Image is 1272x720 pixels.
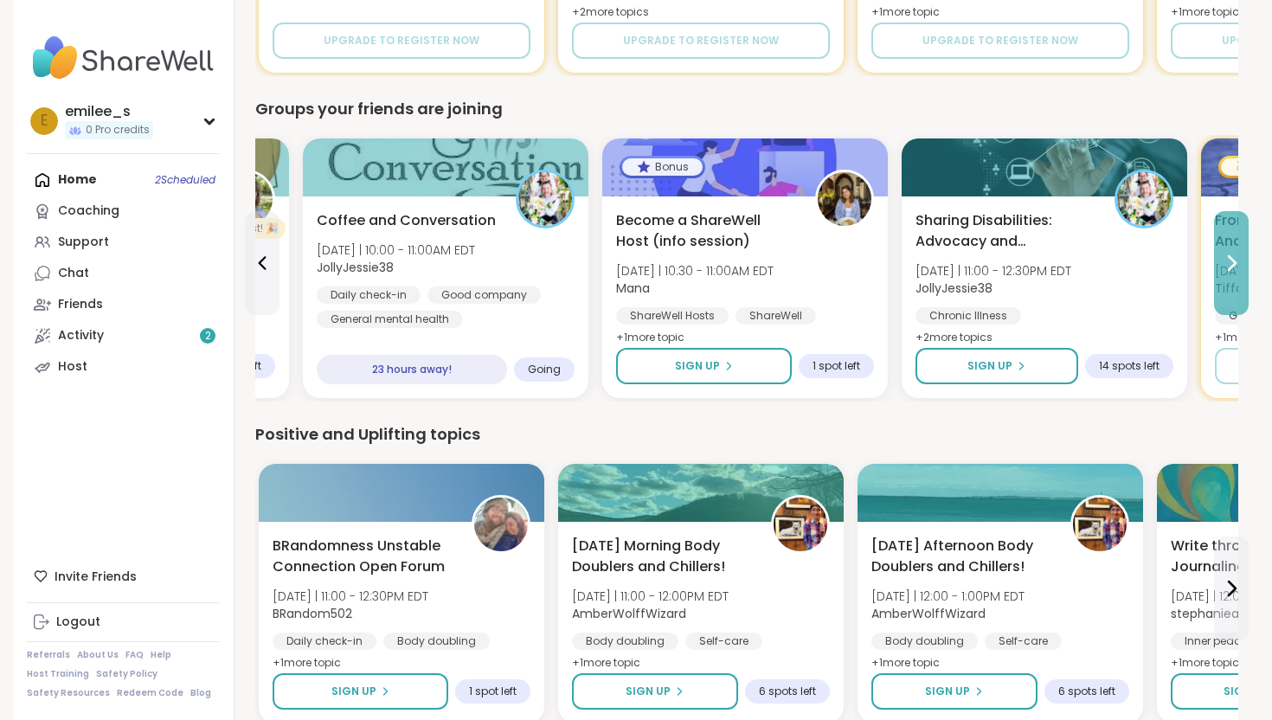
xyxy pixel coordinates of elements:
span: [DATE] | 11:00 - 12:30PM EDT [915,262,1071,280]
div: Self-care [685,633,762,650]
a: Support [27,227,220,258]
div: Good company [427,286,541,304]
a: Blog [190,687,211,699]
span: Sign Up [925,684,970,699]
a: Activity2 [27,320,220,351]
div: Positive and Uplifting topics [255,422,1238,447]
div: Daily check-in [273,633,376,650]
div: Support [58,234,109,251]
div: ShareWell Hosts [616,307,729,325]
div: Bonus [622,158,703,176]
img: LynnLG [219,172,273,226]
span: Going [528,363,561,376]
b: AmberWolffWizard [871,605,986,622]
a: Host [27,351,220,382]
span: 1 spot left [469,685,517,698]
div: Body doubling [871,633,978,650]
span: 6 spots left [759,685,816,698]
b: JollyJessie38 [317,259,394,276]
div: emilee_s [65,102,153,121]
span: Sign Up [967,358,1012,374]
span: [DATE] | 11:00 - 12:30PM EDT [273,588,428,605]
span: Sign Up [675,358,720,374]
img: JollyJessie38 [1117,172,1171,226]
span: 2 [205,329,211,344]
span: e [41,110,48,132]
span: 1 spot left [813,359,860,373]
div: Daily check-in [317,286,421,304]
button: Upgrade to register now [572,22,830,59]
div: Self-care [985,633,1062,650]
span: 6 spots left [1058,685,1115,698]
span: [DATE] | 10:00 - 11:00AM EDT [317,241,475,259]
span: 14 spots left [1099,359,1160,373]
button: Sign Up [871,673,1038,710]
a: About Us [77,649,119,661]
div: Chronic Illness [915,307,1021,325]
b: AmberWolffWizard [572,605,686,622]
span: Upgrade to register now [623,33,779,48]
div: Groups your friends are joining [255,97,1238,121]
div: General mental health [317,311,463,328]
button: Upgrade to register now [273,22,530,59]
img: AmberWolffWizard [774,498,827,551]
a: Friends [27,289,220,320]
span: Upgrade to register now [324,33,479,48]
img: JollyJessie38 [518,172,572,226]
span: Sharing Disabilities: Advocacy and Awareness [915,210,1095,252]
span: [DATE] | 11:00 - 12:00PM EDT [572,588,729,605]
a: FAQ [125,649,144,661]
div: Body doubling [383,633,490,650]
span: [DATE] Afternoon Body Doublers and Chillers! [871,536,1051,577]
a: Logout [27,607,220,638]
a: Help [151,649,171,661]
a: Coaching [27,196,220,227]
button: Sign Up [915,348,1078,384]
div: Coaching [58,202,119,220]
div: Activity [58,327,104,344]
a: Safety Policy [96,668,157,680]
span: 0 Pro credits [86,123,150,138]
button: Upgrade to register now [871,22,1129,59]
button: Sign Up [273,673,448,710]
span: Coffee and Conversation [317,210,496,231]
a: Redeem Code [117,687,183,699]
b: stephanieann90 [1171,605,1270,622]
div: Chat [58,265,89,282]
div: 23 hours away! [317,355,507,384]
img: Mana [818,172,871,226]
b: Mana [616,280,650,297]
div: ShareWell [736,307,816,325]
div: Inner peace [1171,633,1261,650]
b: JollyJessie38 [915,280,993,297]
button: Sign Up [572,673,738,710]
div: Invite Friends [27,561,220,592]
span: [DATE] Morning Body Doublers and Chillers! [572,536,752,577]
a: Safety Resources [27,687,110,699]
img: BRandom502 [474,498,528,551]
a: Host Training [27,668,89,680]
div: Friends [58,296,103,313]
span: [DATE] | 10:30 - 11:00AM EDT [616,262,774,280]
span: Sign Up [331,684,376,699]
a: Chat [27,258,220,289]
div: Host [58,358,87,376]
span: Become a ShareWell Host (info session) [616,210,796,252]
button: Sign Up [616,348,792,384]
div: Body doubling [572,633,678,650]
img: ShareWell Nav Logo [27,28,220,88]
b: BRandom502 [273,605,352,622]
div: Logout [56,614,100,631]
div: New Host! 🎉 [206,218,286,239]
span: BRandomness Unstable Connection Open Forum [273,536,453,577]
span: Sign Up [1224,684,1269,699]
span: Sign Up [626,684,671,699]
span: Upgrade to register now [922,33,1078,48]
span: [DATE] | 12:00 - 1:00PM EDT [871,588,1025,605]
img: AmberWolffWizard [1073,498,1127,551]
a: Referrals [27,649,70,661]
span: 6 spots left [204,359,261,373]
